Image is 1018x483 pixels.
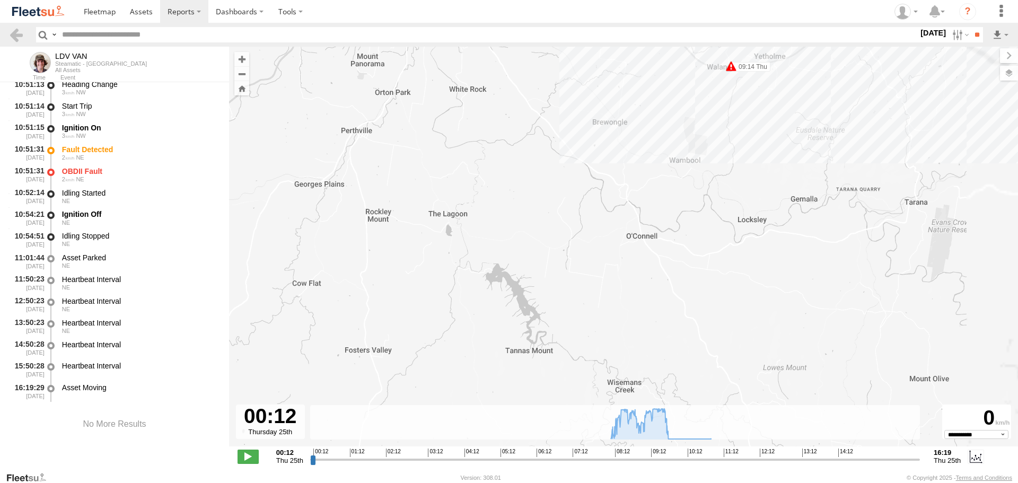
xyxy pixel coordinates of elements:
[76,133,85,139] span: Heading: 326
[62,166,219,176] div: OBDII Fault
[62,296,219,306] div: Heartbeat Interval
[8,165,46,185] div: 10:51:31 [DATE]
[62,340,219,349] div: Heartbeat Interval
[276,449,303,456] strong: 00:12
[62,101,219,111] div: Start Trip
[8,251,46,271] div: 11:01:44 [DATE]
[62,361,219,371] div: Heartbeat Interval
[573,449,587,457] span: 07:12
[62,383,219,392] div: Asset Moving
[537,449,551,457] span: 06:12
[62,219,70,226] span: Heading: 58
[802,449,817,457] span: 13:12
[234,52,249,66] button: Zoom in
[8,100,46,119] div: 10:51:14 [DATE]
[464,449,479,457] span: 04:12
[62,209,219,219] div: Ignition Off
[76,111,85,117] span: Heading: 326
[688,449,703,457] span: 10:12
[76,154,84,161] span: Heading: 58
[62,188,219,198] div: Idling Started
[907,475,1012,481] div: © Copyright 2025 -
[55,60,147,67] div: Steamatic - [GEOGRAPHIC_DATA]
[62,89,75,95] span: 3
[8,338,46,358] div: 14:50:28 [DATE]
[62,253,219,262] div: Asset Parked
[276,456,303,464] span: Thu 25th Sep 2025
[234,66,249,81] button: Zoom out
[8,27,24,42] a: Back to previous Page
[651,449,666,457] span: 09:12
[991,27,1010,42] label: Export results as...
[60,75,229,81] div: Event
[386,449,401,457] span: 02:12
[313,449,328,457] span: 00:12
[62,306,70,312] span: Heading: 58
[918,27,948,39] label: [DATE]
[62,241,70,247] span: Heading: 58
[234,81,249,95] button: Zoom Home
[6,472,55,483] a: Visit our Website
[55,52,147,60] div: LDV VAN - View Asset History
[615,449,630,457] span: 08:12
[62,328,70,334] span: Heading: 58
[62,176,75,182] span: 2
[76,89,85,95] span: Heading: 326
[62,123,219,133] div: Ignition On
[8,143,46,163] div: 10:51:31 [DATE]
[62,111,75,117] span: 3
[8,208,46,228] div: 10:54:21 [DATE]
[62,145,219,154] div: Fault Detected
[8,121,46,141] div: 10:51:15 [DATE]
[934,456,961,464] span: Thu 25th Sep 2025
[62,198,70,204] span: Heading: 58
[238,450,259,463] label: Play/Stop
[62,284,70,291] span: Heading: 58
[8,230,46,249] div: 10:54:51 [DATE]
[8,187,46,206] div: 10:52:14 [DATE]
[350,449,365,457] span: 01:12
[8,78,46,98] div: 10:51:13 [DATE]
[428,449,443,457] span: 03:12
[959,3,976,20] i: ?
[11,4,66,19] img: fleetsu-logo-horizontal.svg
[62,80,219,89] div: Heading Change
[55,67,147,73] div: All Assets
[838,449,853,457] span: 14:12
[724,449,739,457] span: 11:12
[760,449,775,457] span: 12:12
[62,318,219,328] div: Heartbeat Interval
[944,406,1010,430] div: 0
[62,133,75,139] span: 3
[731,62,770,72] label: 09:14 Thu
[8,317,46,336] div: 13:50:23 [DATE]
[8,75,46,81] div: Time
[501,449,515,457] span: 05:12
[50,27,58,42] label: Search Query
[76,176,84,182] span: Heading: 58
[62,262,70,269] span: Heading: 58
[62,154,75,161] span: 2
[956,475,1012,481] a: Terms and Conditions
[8,273,46,293] div: 11:50:23 [DATE]
[948,27,971,42] label: Search Filter Options
[62,231,219,241] div: Idling Stopped
[461,475,501,481] div: Version: 308.01
[8,382,46,401] div: 16:19:29 [DATE]
[891,4,922,20] div: Stephanie Renton
[934,449,961,456] strong: 16:19
[8,295,46,314] div: 12:50:23 [DATE]
[62,275,219,284] div: Heartbeat Interval
[8,360,46,380] div: 15:50:28 [DATE]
